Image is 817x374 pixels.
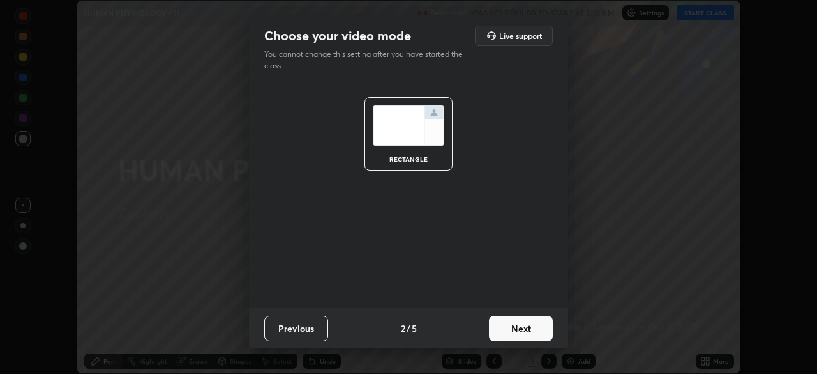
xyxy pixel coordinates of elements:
[412,322,417,335] h4: 5
[373,105,444,146] img: normalScreenIcon.ae25ed63.svg
[264,316,328,341] button: Previous
[264,27,411,44] h2: Choose your video mode
[264,49,471,72] p: You cannot change this setting after you have started the class
[401,322,405,335] h4: 2
[489,316,553,341] button: Next
[383,156,434,162] div: rectangle
[499,32,542,40] h5: Live support
[407,322,410,335] h4: /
